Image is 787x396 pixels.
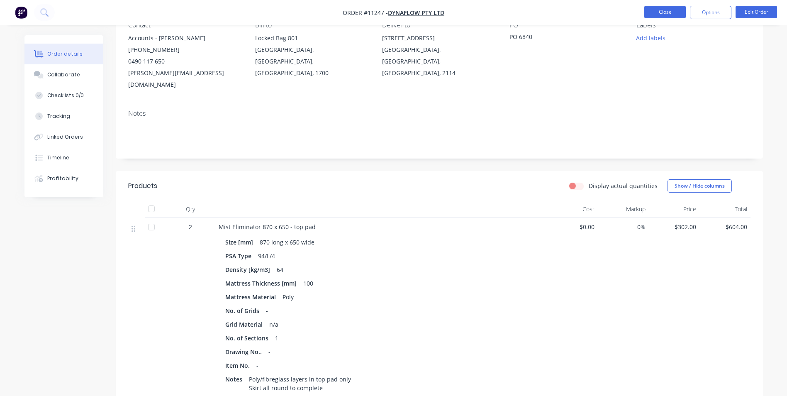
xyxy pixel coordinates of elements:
[649,201,700,218] div: Price
[47,133,83,141] div: Linked Orders
[668,179,732,193] button: Show / Hide columns
[690,6,731,19] button: Options
[255,250,278,262] div: 94/L/4
[266,318,282,330] div: n/a
[225,318,266,330] div: Grid Material
[15,6,27,19] img: Factory
[263,305,271,317] div: -
[255,21,369,29] div: Bill to
[189,222,192,231] span: 2
[255,44,369,79] div: [GEOGRAPHIC_DATA], [GEOGRAPHIC_DATA], [GEOGRAPHIC_DATA], 1700
[128,181,157,191] div: Products
[509,21,623,29] div: PO
[128,32,242,44] div: Accounts - [PERSON_NAME]
[551,222,595,231] span: $0.00
[547,201,598,218] div: Cost
[47,92,84,99] div: Checklists 0/0
[699,201,750,218] div: Total
[24,127,103,147] button: Linked Orders
[343,9,388,17] span: Order #11247 -
[253,359,262,372] div: -
[273,264,287,276] div: 64
[47,71,80,78] div: Collaborate
[382,32,496,44] div: [STREET_ADDRESS]
[166,201,215,218] div: Qty
[24,44,103,64] button: Order details
[644,6,686,18] button: Close
[225,346,265,358] div: Drawing No..
[24,106,103,127] button: Tracking
[128,110,750,117] div: Notes
[128,21,242,29] div: Contact
[652,222,697,231] span: $302.00
[47,175,78,182] div: Profitability
[47,50,83,58] div: Order details
[128,44,242,56] div: [PHONE_NUMBER]
[601,222,646,231] span: 0%
[225,359,253,372] div: Item No.
[47,112,70,120] div: Tracking
[388,9,444,17] a: Dynaflow Pty Ltd
[736,6,777,18] button: Edit Order
[219,223,316,231] span: Mist Eliminator 870 x 650 - top pad
[225,332,272,344] div: No. of Sections
[47,154,69,161] div: Timeline
[128,56,242,67] div: 0490 117 650
[225,250,255,262] div: PSA Type
[265,346,274,358] div: -
[589,181,658,190] label: Display actual quantities
[256,236,318,248] div: 870 long x 650 wide
[225,305,263,317] div: No. of Grids
[24,147,103,168] button: Timeline
[225,264,273,276] div: Density [kg/m3]
[24,168,103,189] button: Profitability
[636,21,750,29] div: Labels
[225,236,256,248] div: Size [mm]
[382,21,496,29] div: Deliver to
[272,332,282,344] div: 1
[225,277,300,289] div: Mattress Thickness [mm]
[703,222,747,231] span: $604.00
[128,32,242,90] div: Accounts - [PERSON_NAME][PHONE_NUMBER]0490 117 650[PERSON_NAME][EMAIL_ADDRESS][DOMAIN_NAME]
[246,373,354,394] div: Poly/fibreglass layers in top pad only Skirt all round to complete
[382,44,496,79] div: [GEOGRAPHIC_DATA], [GEOGRAPHIC_DATA], [GEOGRAPHIC_DATA], 2114
[225,291,279,303] div: Mattress Material
[255,32,369,79] div: Locked Bag 801[GEOGRAPHIC_DATA], [GEOGRAPHIC_DATA], [GEOGRAPHIC_DATA], 1700
[382,32,496,79] div: [STREET_ADDRESS][GEOGRAPHIC_DATA], [GEOGRAPHIC_DATA], [GEOGRAPHIC_DATA], 2114
[279,291,297,303] div: Poly
[300,277,317,289] div: 100
[598,201,649,218] div: Markup
[509,32,613,44] div: PO 6840
[24,85,103,106] button: Checklists 0/0
[255,32,369,44] div: Locked Bag 801
[24,64,103,85] button: Collaborate
[225,373,246,385] div: Notes
[632,32,670,44] button: Add labels
[128,67,242,90] div: [PERSON_NAME][EMAIL_ADDRESS][DOMAIN_NAME]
